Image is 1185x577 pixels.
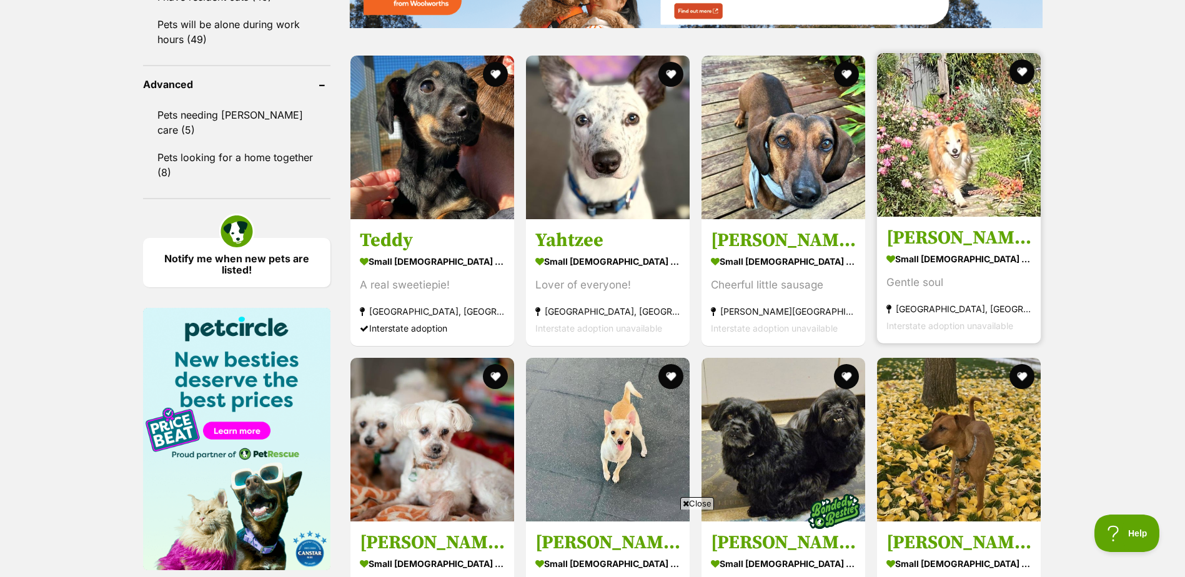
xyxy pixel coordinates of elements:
[658,62,683,87] button: favourite
[886,320,1013,331] span: Interstate adoption unavailable
[1094,515,1160,552] iframe: Help Scout Beacon - Open
[803,480,865,542] img: bonded besties
[483,62,508,87] button: favourite
[360,229,505,252] h3: Teddy
[711,229,856,252] h3: [PERSON_NAME]
[483,364,508,389] button: favourite
[535,252,680,270] strong: small [DEMOGRAPHIC_DATA] Dog
[360,303,505,320] strong: [GEOGRAPHIC_DATA], [GEOGRAPHIC_DATA]
[360,320,505,337] div: Interstate adoption
[658,364,683,389] button: favourite
[360,252,505,270] strong: small [DEMOGRAPHIC_DATA] Dog
[143,308,330,570] img: Pet Circle promo banner
[535,277,680,293] div: Lover of everyone!
[290,515,896,571] iframe: Advertisement
[143,102,330,143] a: Pets needing [PERSON_NAME] care (5)
[350,219,514,346] a: Teddy small [DEMOGRAPHIC_DATA] Dog A real sweetiepie! [GEOGRAPHIC_DATA], [GEOGRAPHIC_DATA] Inters...
[360,277,505,293] div: A real sweetiepie!
[711,323,838,333] span: Interstate adoption unavailable
[350,358,514,521] img: Wally and Ollie Peggotty - Maltese Dog
[1010,364,1035,389] button: favourite
[886,250,1031,268] strong: small [DEMOGRAPHIC_DATA] Dog
[143,238,330,287] a: Notify me when new pets are listed!
[886,554,1031,572] strong: small [DEMOGRAPHIC_DATA] Dog
[535,303,680,320] strong: [GEOGRAPHIC_DATA], [GEOGRAPHIC_DATA]
[350,56,514,219] img: Teddy - Dachshund Dog
[143,79,330,90] header: Advanced
[526,219,690,346] a: Yahtzee small [DEMOGRAPHIC_DATA] Dog Lover of everyone! [GEOGRAPHIC_DATA], [GEOGRAPHIC_DATA] Inte...
[877,53,1041,217] img: Max Quinnell - Pomeranian Dog
[702,219,865,346] a: [PERSON_NAME] small [DEMOGRAPHIC_DATA] Dog Cheerful little sausage [PERSON_NAME][GEOGRAPHIC_DATA]...
[702,358,865,521] img: Dixie and Peppa Tamblyn - Maltese x Shih Tzu Dog
[535,229,680,252] h3: Yahtzee
[680,497,714,510] span: Close
[1010,59,1035,84] button: favourite
[834,364,859,389] button: favourite
[877,358,1041,521] img: Missy Peggotty - Australian Terrier Dog
[711,277,856,293] div: Cheerful little sausage
[535,323,662,333] span: Interstate adoption unavailable
[886,226,1031,250] h3: [PERSON_NAME]
[711,252,856,270] strong: small [DEMOGRAPHIC_DATA] Dog
[886,300,1031,317] strong: [GEOGRAPHIC_DATA], [GEOGRAPHIC_DATA]
[886,530,1031,554] h3: [PERSON_NAME]
[711,303,856,320] strong: [PERSON_NAME][GEOGRAPHIC_DATA], [GEOGRAPHIC_DATA]
[143,11,330,52] a: Pets will be alone during work hours (49)
[526,56,690,219] img: Yahtzee - Jack Russell Terrier x Border Collie x Staffordshire Bull Terrier Dog
[526,358,690,521] img: Holly Silvanus - Jack Russell Terrier Dog
[877,217,1041,343] a: [PERSON_NAME] small [DEMOGRAPHIC_DATA] Dog Gentle soul [GEOGRAPHIC_DATA], [GEOGRAPHIC_DATA] Inter...
[834,62,859,87] button: favourite
[143,144,330,185] a: Pets looking for a home together (8)
[702,56,865,219] img: Frankie Silvanus - Dachshund Dog
[886,274,1031,291] div: Gentle soul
